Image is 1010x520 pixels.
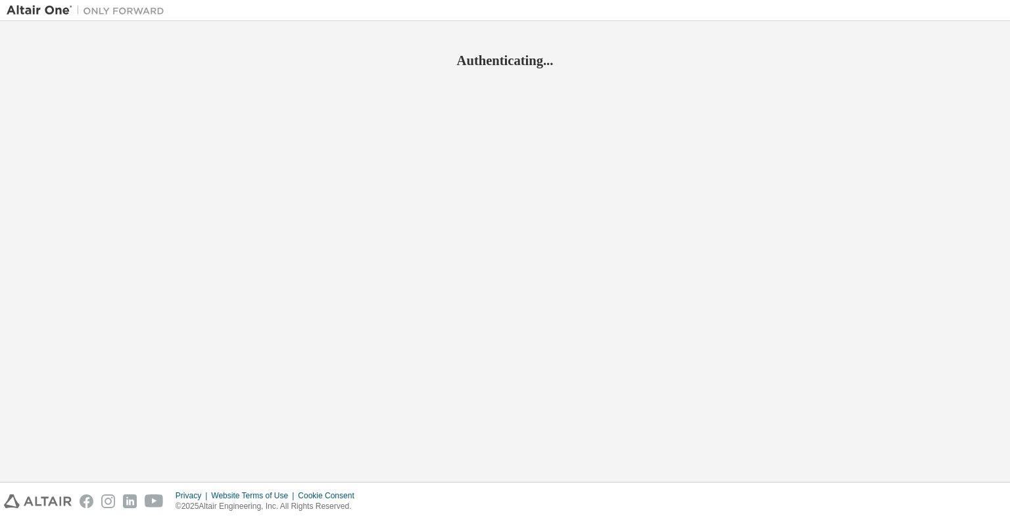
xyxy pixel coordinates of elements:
[4,494,72,508] img: altair_logo.svg
[101,494,115,508] img: instagram.svg
[7,52,1003,69] h2: Authenticating...
[211,490,298,501] div: Website Terms of Use
[298,490,362,501] div: Cookie Consent
[80,494,93,508] img: facebook.svg
[145,494,164,508] img: youtube.svg
[7,4,171,17] img: Altair One
[123,494,137,508] img: linkedin.svg
[176,501,362,512] p: © 2025 Altair Engineering, Inc. All Rights Reserved.
[176,490,211,501] div: Privacy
